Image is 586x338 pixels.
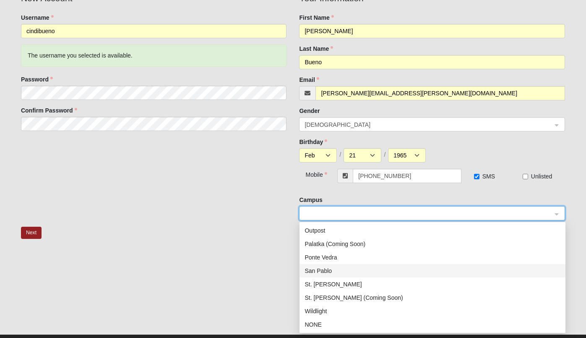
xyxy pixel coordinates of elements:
button: Next [21,227,42,239]
label: Last Name [299,45,333,53]
div: Wildlight [300,304,565,318]
span: Unlisted [531,173,552,180]
div: St. Johns [300,278,565,291]
span: Female [305,120,552,129]
div: Mobile [299,169,321,179]
div: St. [PERSON_NAME] (Coming Soon) [305,293,560,302]
span: / [384,150,385,159]
div: Palatka (Coming Soon) [300,237,565,251]
div: NONE [305,320,560,329]
label: Gender [299,107,320,115]
div: San Pablo [305,266,560,275]
div: Ponte Vedra [305,253,560,262]
div: Outpost [300,224,565,237]
div: The username you selected is available. [21,45,287,67]
input: Unlisted [523,174,528,179]
label: Campus [299,196,322,204]
label: Password [21,75,53,84]
div: St. [PERSON_NAME] [305,280,560,289]
label: Username [21,13,54,22]
div: Ponte Vedra [300,251,565,264]
label: Confirm Password [21,106,77,115]
label: Birthday [299,138,327,146]
div: Palatka (Coming Soon) [305,239,560,249]
label: First Name [299,13,333,22]
div: San Pablo [300,264,565,278]
div: NONE [300,318,565,331]
span: / [339,150,341,159]
div: Wildlight [305,307,560,316]
input: SMS [474,174,479,179]
span: SMS [482,173,495,180]
div: St. Augustine (Coming Soon) [300,291,565,304]
label: Email [299,76,319,84]
div: Outpost [305,226,560,235]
